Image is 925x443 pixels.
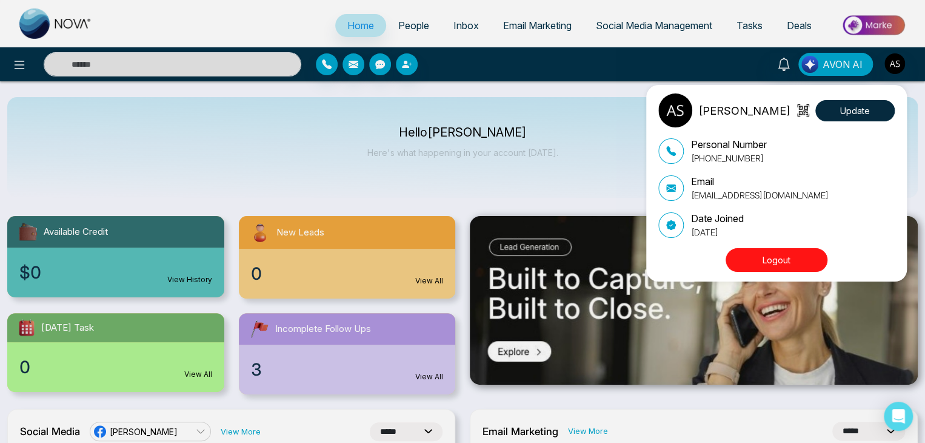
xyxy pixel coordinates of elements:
p: [PHONE_NUMBER] [691,152,767,164]
p: Email [691,174,829,189]
p: Personal Number [691,137,767,152]
div: Open Intercom Messenger [884,402,913,431]
p: [DATE] [691,226,744,238]
button: Update [815,100,895,121]
p: Date Joined [691,211,744,226]
button: Logout [726,248,827,272]
p: [PERSON_NAME] [698,103,790,119]
p: [EMAIL_ADDRESS][DOMAIN_NAME] [691,189,829,201]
